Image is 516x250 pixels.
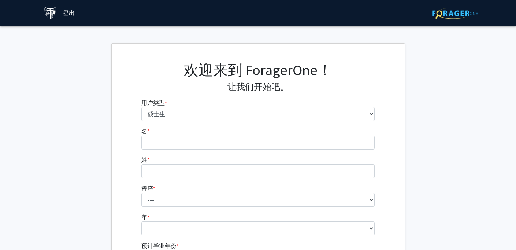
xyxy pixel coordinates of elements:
font: 用户类型 [141,99,165,106]
font: 欢迎来到 ForagerOne！ [184,61,332,79]
iframe: 聊天 [5,217,31,245]
font: 预计毕业年份 [141,242,177,249]
font: 姓 [141,156,147,163]
img: 约翰·霍普金斯大学标志 [44,7,57,19]
font: 程序 [141,185,153,192]
font: 登出 [63,9,75,16]
font: 让我们开始吧。 [227,81,289,92]
font: 名 [141,128,147,135]
img: ForagerOne 标志 [432,8,478,19]
font: 年 [141,213,147,221]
